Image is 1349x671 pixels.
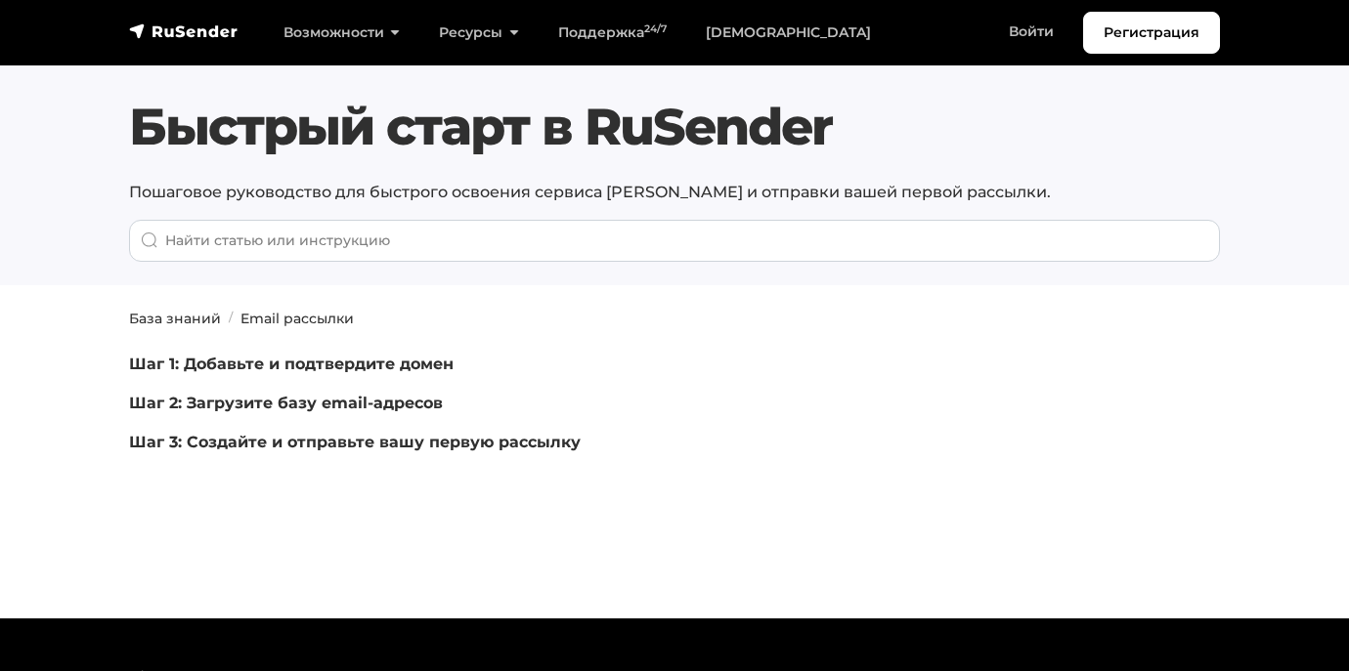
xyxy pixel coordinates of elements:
a: Регистрация [1083,12,1220,54]
a: Шаг 1: Добавьте и подтвердите домен [129,355,454,373]
a: Войти [989,12,1073,52]
a: База знаний [129,310,221,327]
a: Шаг 2: Загрузите базу email-адресов [129,394,443,412]
p: Пошаговое руководство для быстрого освоения сервиса [PERSON_NAME] и отправки вашей первой рассылки. [129,181,1220,204]
h1: Быстрый старт в RuSender [129,97,1220,157]
a: Email рассылки [240,310,354,327]
sup: 24/7 [644,22,667,35]
a: Возможности [264,13,419,53]
a: Шаг 3: Создайте и отправьте вашу первую рассылку [129,433,581,451]
a: [DEMOGRAPHIC_DATA] [686,13,891,53]
nav: breadcrumb [117,309,1232,329]
input: When autocomplete results are available use up and down arrows to review and enter to go to the d... [129,220,1220,262]
a: Ресурсы [419,13,538,53]
a: Поддержка24/7 [539,13,686,53]
img: Поиск [141,231,158,249]
img: RuSender [129,21,239,41]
